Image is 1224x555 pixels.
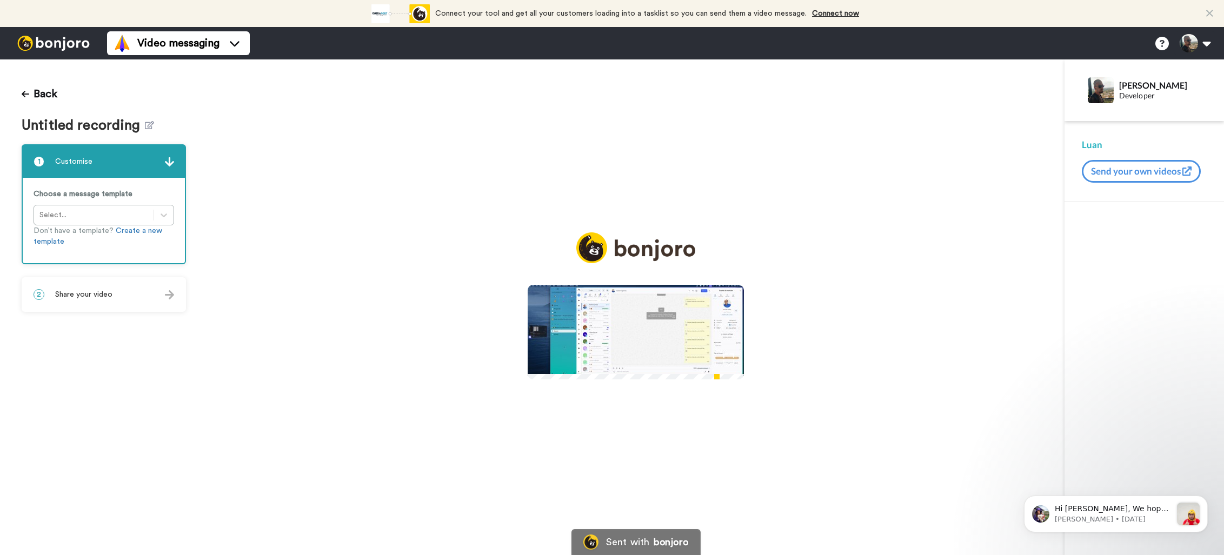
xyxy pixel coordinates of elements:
div: 2Share your video [22,277,186,312]
div: Luan [1082,138,1207,151]
span: 2 [34,289,44,300]
span: Customise [55,156,92,167]
p: Choose a message template [34,189,174,199]
button: Send your own videos [1082,160,1201,183]
img: Bonjoro Logo [583,534,598,550]
img: bj-logo-header-white.svg [13,36,94,51]
div: Sent with [606,537,649,547]
button: Back [22,81,57,107]
span: 1 [34,156,44,167]
img: arrow.svg [165,290,174,299]
img: Profile Image [1088,77,1114,103]
span: Share your video [55,289,112,300]
a: Bonjoro LogoSent withbonjoro [571,529,700,555]
img: Full screen [723,353,734,364]
img: arrow.svg [165,157,174,166]
p: Message from Amy, sent 4w ago [47,41,164,50]
img: logo_full.png [576,232,695,263]
div: animation [370,4,430,23]
a: Create a new template [34,227,162,245]
div: Developer [1119,91,1206,101]
span: Untitled recording [22,118,145,133]
iframe: Intercom notifications message [1008,474,1224,550]
img: vm-color.svg [114,35,131,52]
span: Connect your tool and get all your customers loading into a tasklist so you can send them a video... [435,10,807,17]
span: Hi [PERSON_NAME], We hope you and your customers have been having a great time with [PERSON_NAME]... [47,30,164,222]
a: Connect now [812,10,859,17]
span: Video messaging [137,36,219,51]
div: [PERSON_NAME] [1119,80,1206,90]
p: Don’t have a template? [34,225,174,247]
div: bonjoro [654,537,688,547]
